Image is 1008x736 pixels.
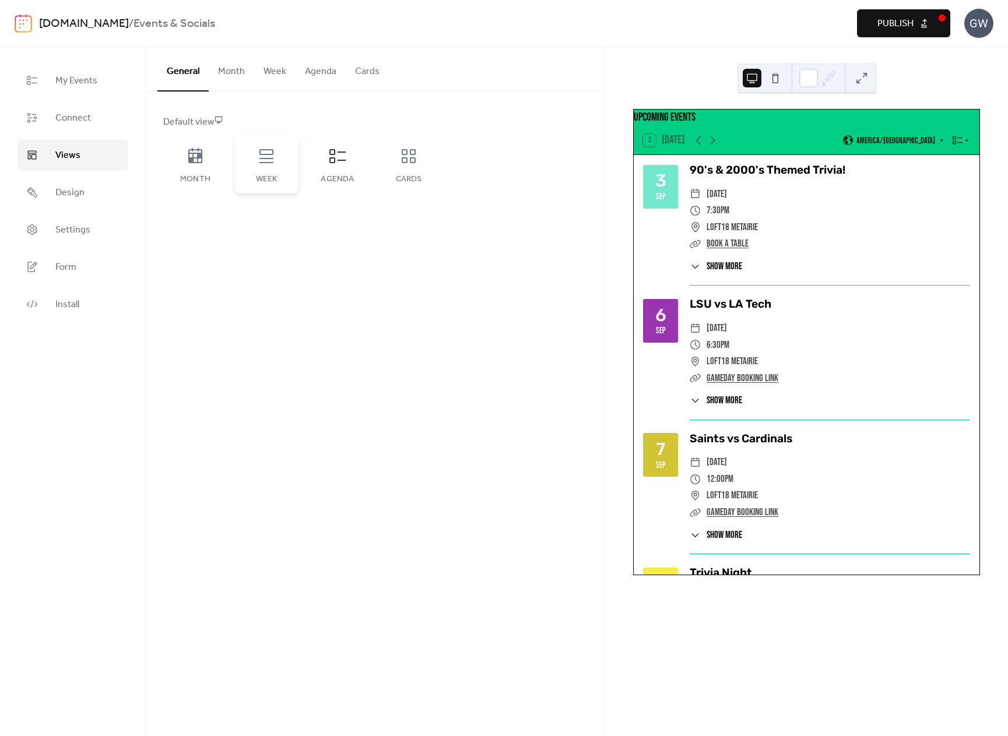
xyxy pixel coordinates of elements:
span: My Events [55,74,97,88]
span: Show more [707,259,742,274]
div: GW [964,9,993,38]
a: Form [17,251,128,283]
span: 7:30pm [707,202,729,219]
button: ​Show more [690,393,742,408]
div: Upcoming events [634,110,979,126]
div: ​ [690,393,701,408]
span: [DATE] [707,320,727,337]
div: ​ [690,202,701,219]
span: Loft18 Metairie [707,353,758,370]
span: [DATE] [707,454,727,471]
a: [DOMAIN_NAME] [39,13,129,35]
span: 12:00pm [707,471,733,488]
div: ​ [690,219,701,236]
span: Loft18 Metairie [707,487,758,504]
div: ​ [690,370,701,387]
span: 6:30pm [707,337,729,354]
img: logo [15,14,32,33]
div: Month [175,175,216,184]
button: ​Show more [690,528,742,543]
b: / [129,13,134,35]
a: LSU vs LA Tech [690,297,771,311]
a: Install [17,288,128,320]
div: 6 [655,307,666,324]
div: Default view [163,115,585,129]
div: Agenda [317,175,358,184]
a: Connect [17,102,128,133]
div: Sep [656,192,666,201]
a: GAMEDAY BOOKING LINK [707,506,778,518]
div: ​ [690,259,701,274]
div: 3 [655,172,666,189]
button: General [157,47,209,91]
span: Show more [707,528,742,543]
span: Connect [55,111,91,125]
div: ​ [690,320,701,337]
button: Month [209,47,254,90]
a: BOOK A TABLE [707,238,749,249]
a: GAMEDAY BOOKING LINK [707,372,778,384]
div: Sep [656,326,666,335]
b: Events & Socials [134,13,215,35]
span: Show more [707,393,742,408]
span: Install [55,298,79,312]
a: 90's & 2000's Themed Trivia! [690,163,845,177]
a: My Events [17,65,128,96]
div: 7 [656,441,665,458]
div: Trivia Night [690,565,970,582]
div: ​ [690,337,701,354]
a: Saints vs Cardinals [690,432,792,445]
span: Form [55,260,76,274]
div: Week [246,175,287,184]
div: Sep [656,461,666,470]
div: ​ [690,353,701,370]
span: Settings [55,223,90,237]
button: ​Show more [690,259,742,274]
a: Views [17,139,128,171]
a: Design [17,177,128,208]
div: ​ [690,454,701,471]
div: ​ [690,235,701,252]
span: America/[GEOGRAPHIC_DATA] [856,136,935,145]
div: ​ [690,528,701,543]
span: [DATE] [707,186,727,203]
button: Week [254,47,296,90]
button: Cards [346,47,389,90]
div: ​ [690,186,701,203]
span: Views [55,149,80,163]
span: Publish [877,17,914,31]
button: Publish [857,9,950,37]
span: Loft18 Metairie [707,219,758,236]
span: Design [55,186,85,200]
div: ​ [690,471,701,488]
div: Cards [388,175,429,184]
a: Settings [17,214,128,245]
button: Agenda [296,47,346,90]
div: ​ [690,504,701,521]
div: ​ [690,487,701,504]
